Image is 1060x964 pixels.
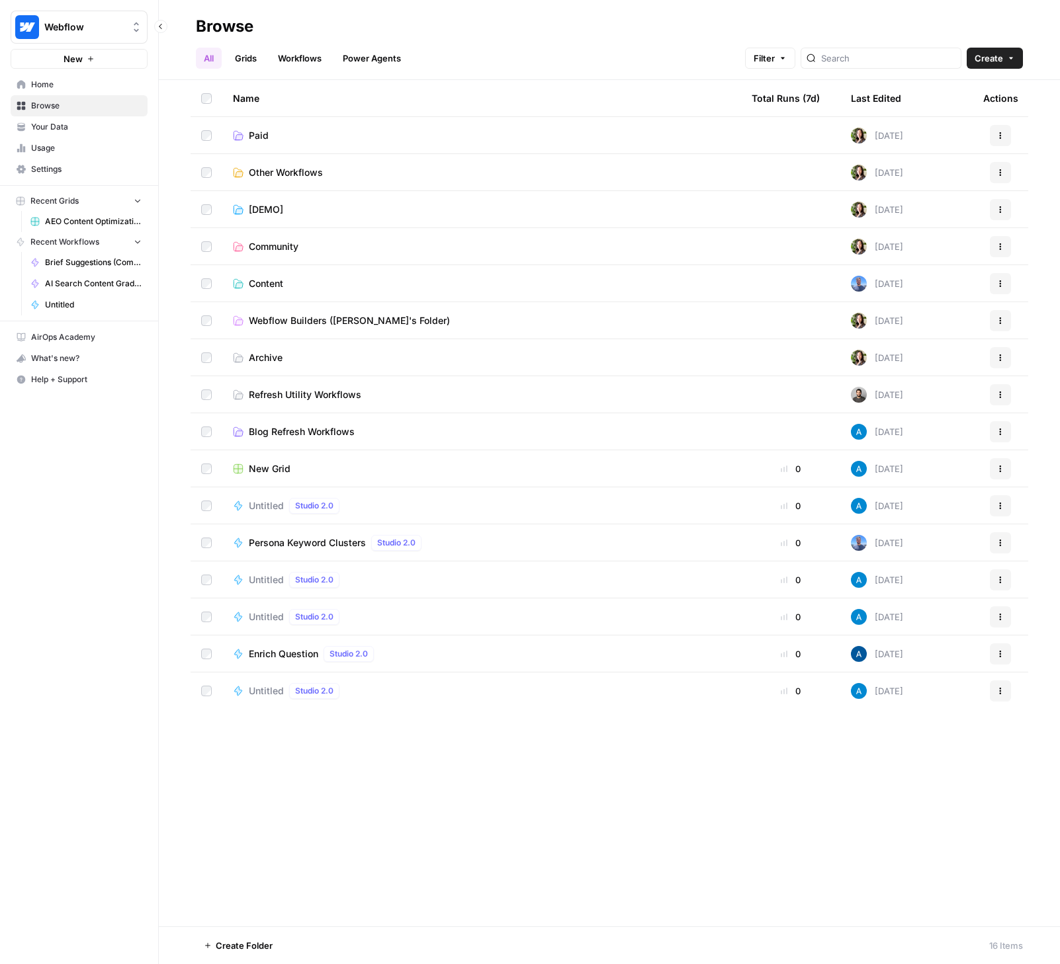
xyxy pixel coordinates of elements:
[31,100,142,112] span: Browse
[851,646,867,662] img: he81ibor8lsei4p3qvg4ugbvimgp
[249,314,450,327] span: Webflow Builders ([PERSON_NAME]'s Folder)
[11,49,148,69] button: New
[45,278,142,290] span: AI Search Content Grader
[851,387,903,403] div: [DATE]
[31,374,142,385] span: Help + Support
[45,216,142,227] span: AEO Content Optimizations Grid
[249,277,283,290] span: Content
[851,572,867,588] img: o3cqybgnmipr355j8nz4zpq1mc6x
[64,52,83,65] span: New
[270,48,330,69] a: Workflows
[851,276,867,292] img: 7bc35wype9rgbomcem5uxsgt1y12
[752,647,830,661] div: 0
[851,461,903,477] div: [DATE]
[15,15,39,39] img: Webflow Logo
[249,425,355,438] span: Blog Refresh Workflows
[295,500,333,512] span: Studio 2.0
[31,163,142,175] span: Settings
[45,299,142,311] span: Untitled
[851,239,867,255] img: tfqcqvankhknr4alfzf7rpur2gif
[752,499,830,512] div: 0
[851,202,867,218] img: tfqcqvankhknr4alfzf7rpur2gif
[851,535,903,551] div: [DATE]
[851,128,903,143] div: [DATE]
[851,165,903,181] div: [DATE]
[196,16,253,37] div: Browse
[983,80,1018,116] div: Actions
[11,327,148,348] a: AirOps Academy
[249,462,290,475] span: New Grid
[851,313,903,329] div: [DATE]
[249,388,361,401] span: Refresh Utility Workflows
[851,461,867,477] img: o3cqybgnmipr355j8nz4zpq1mc6x
[330,648,368,660] span: Studio 2.0
[752,610,830,623] div: 0
[851,683,903,699] div: [DATE]
[851,128,867,143] img: tfqcqvankhknr4alfzf7rpur2gif
[851,387,867,403] img: 16hj2zu27bdcdvv6x26f6v9ttfr9
[233,572,730,588] a: UntitledStudio 2.0
[295,611,333,623] span: Studio 2.0
[377,537,416,549] span: Studio 2.0
[44,20,124,34] span: Webflow
[11,11,148,44] button: Workspace: Webflow
[752,80,820,116] div: Total Runs (7d)
[31,121,142,133] span: Your Data
[196,935,281,956] button: Create Folder
[233,609,730,625] a: UntitledStudio 2.0
[249,240,298,253] span: Community
[851,498,903,514] div: [DATE]
[233,80,730,116] div: Name
[975,52,1003,65] span: Create
[45,257,142,268] span: Brief Suggestions (Competitive Gap Analysis)
[752,684,830,698] div: 0
[851,239,903,255] div: [DATE]
[233,683,730,699] a: UntitledStudio 2.0
[24,211,148,232] a: AEO Content Optimizations Grid
[227,48,265,69] a: Grids
[11,369,148,390] button: Help + Support
[31,79,142,91] span: Home
[851,313,867,329] img: tfqcqvankhknr4alfzf7rpur2gif
[752,536,830,549] div: 0
[233,646,730,662] a: Enrich QuestionStudio 2.0
[30,195,79,207] span: Recent Grids
[851,535,867,551] img: 7bc35wype9rgbomcem5uxsgt1y12
[233,129,730,142] a: Paid
[851,683,867,699] img: o3cqybgnmipr355j8nz4zpq1mc6x
[196,48,222,69] a: All
[249,499,284,512] span: Untitled
[11,138,148,159] a: Usage
[851,165,867,181] img: tfqcqvankhknr4alfzf7rpur2gif
[24,294,148,315] a: Untitled
[233,535,730,551] a: Persona Keyword ClustersStudio 2.0
[233,425,730,438] a: Blog Refresh Workflows
[24,252,148,273] a: Brief Suggestions (Competitive Gap Analysis)
[249,610,284,623] span: Untitled
[11,348,147,368] div: What's new?
[745,48,795,69] button: Filter
[821,52,955,65] input: Search
[233,166,730,179] a: Other Workflows
[233,203,730,216] a: [DEMO]
[752,462,830,475] div: 0
[851,572,903,588] div: [DATE]
[11,74,148,95] a: Home
[11,348,148,369] button: What's new?
[233,314,730,327] a: Webflow Builders ([PERSON_NAME]'s Folder)
[249,129,269,142] span: Paid
[851,646,903,662] div: [DATE]
[249,573,284,586] span: Untitled
[295,685,333,697] span: Studio 2.0
[335,48,409,69] a: Power Agents
[233,388,730,401] a: Refresh Utility Workflows
[233,462,730,475] a: New Grid
[851,424,903,440] div: [DATE]
[851,350,903,366] div: [DATE]
[31,331,142,343] span: AirOps Academy
[295,574,333,586] span: Studio 2.0
[233,498,730,514] a: UntitledStudio 2.0
[11,232,148,252] button: Recent Workflows
[754,52,775,65] span: Filter
[31,142,142,154] span: Usage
